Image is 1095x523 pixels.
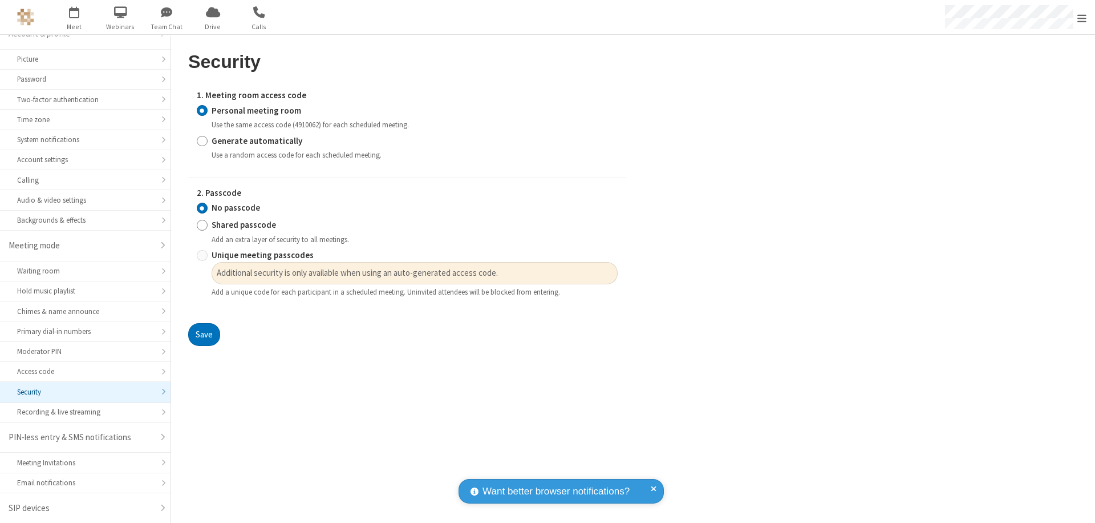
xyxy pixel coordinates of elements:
div: Two-factor authentication [17,94,153,105]
div: Hold music playlist [17,285,153,296]
div: Security [17,387,153,397]
span: Additional security is only available when using an auto-generated access code. [217,267,613,280]
label: 1. Meeting room access code [197,89,618,102]
div: System notifications [17,134,153,145]
strong: Generate automatically [212,135,302,146]
strong: Unique meeting passcodes [212,250,314,260]
strong: No passcode [212,202,260,213]
span: Webinars [99,22,142,32]
div: SIP devices [9,502,153,515]
div: Primary dial-in numbers [17,326,153,337]
span: Want better browser notifications? [482,484,630,499]
div: Moderator PIN [17,346,153,357]
div: Access code [17,366,153,377]
span: Drive [192,22,234,32]
h2: Security [188,52,626,72]
div: Add an extra layer of security to all meetings. [212,234,618,245]
label: 2. Passcode [197,187,618,200]
span: Team Chat [145,22,188,32]
strong: Personal meeting room [212,105,301,116]
div: Time zone [17,114,153,125]
div: Audio & video settings [17,195,153,206]
div: Use a random access code for each scheduled meeting. [212,150,618,160]
div: Account settings [17,154,153,165]
div: Picture [17,54,153,65]
div: PIN-less entry & SMS notifications [9,431,153,444]
span: Meet [53,22,96,32]
div: Backgrounds & effects [17,215,153,226]
div: Use the same access code (4910062) for each scheduled meeting. [212,119,618,130]
div: Calling [17,175,153,186]
div: Waiting room [17,265,153,276]
div: Add a unique code for each participant in a scheduled meeting. Uninvited attendees will be blocke... [212,287,618,297]
div: Password [17,74,153,85]
div: Meeting mode [9,239,153,252]
div: Chimes & name announce [17,306,153,317]
iframe: Chat [1066,493,1086,515]
img: QA Selenium DO NOT DELETE OR CHANGE [17,9,34,26]
span: Calls [238,22,281,32]
button: Save [188,323,220,346]
div: Email notifications [17,477,153,488]
strong: Shared passcode [212,219,276,230]
div: Recording & live streaming [17,407,153,417]
div: Meeting Invitations [17,457,153,468]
